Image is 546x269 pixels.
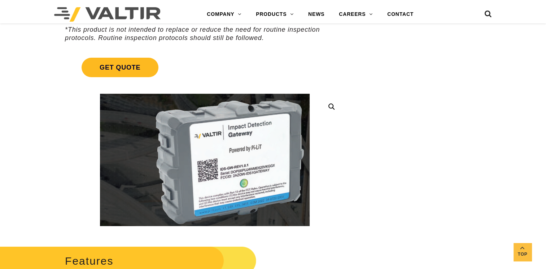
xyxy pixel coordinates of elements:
[65,26,320,41] em: *This product is not intended to replace or reduce the need for routine inspection protocols. Rou...
[200,7,249,22] a: COMPANY
[82,58,158,77] span: Get Quote
[65,49,345,86] a: Get Quote
[301,7,332,22] a: NEWS
[514,250,532,259] span: Top
[380,7,421,22] a: CONTACT
[332,7,380,22] a: CAREERS
[249,7,301,22] a: PRODUCTS
[514,243,532,261] a: Top
[54,7,161,22] img: Valtir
